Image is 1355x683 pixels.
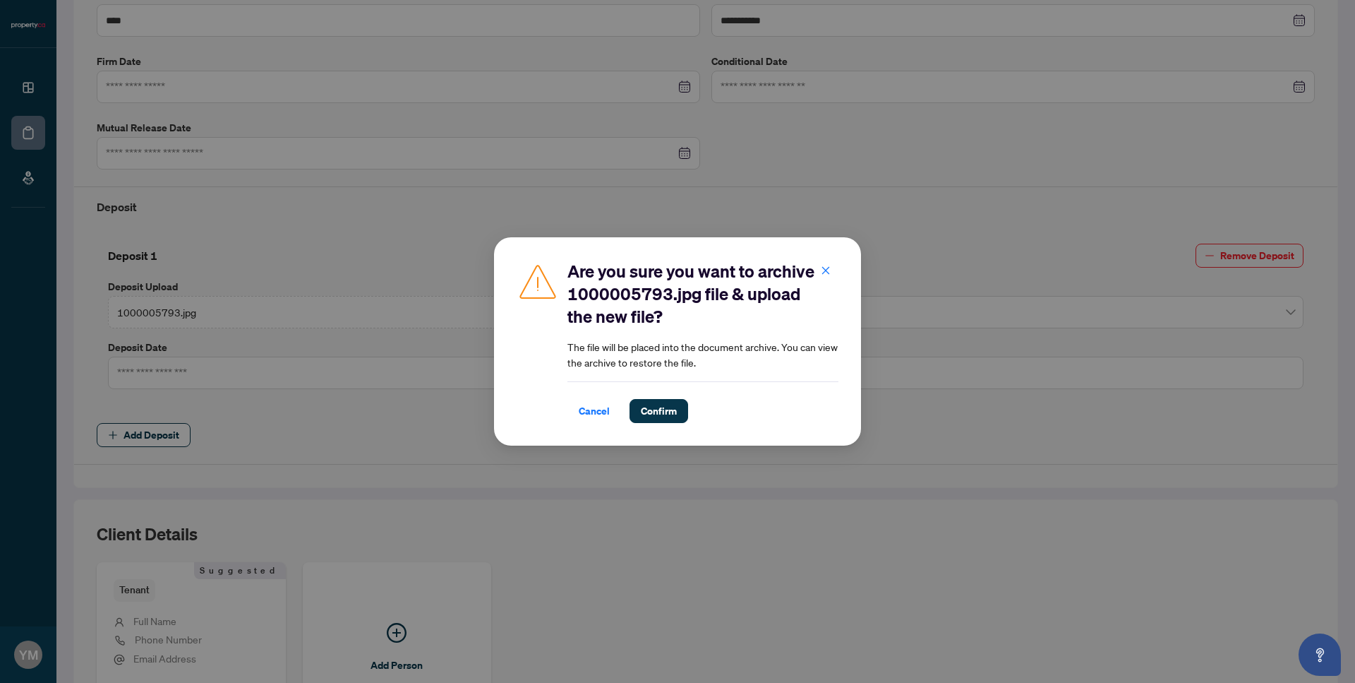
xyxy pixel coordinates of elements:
[579,400,610,422] span: Cancel
[641,400,677,422] span: Confirm
[567,260,838,328] h2: Are you sure you want to archive 1000005793.jpg file & upload the new file?
[567,260,838,423] div: The file will be placed into the document archive. You can view the archive to restore the file.
[517,260,559,302] img: Caution Icon
[1299,634,1341,676] button: Open asap
[630,399,688,423] button: Confirm
[821,266,831,275] span: close
[567,399,621,423] button: Cancel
